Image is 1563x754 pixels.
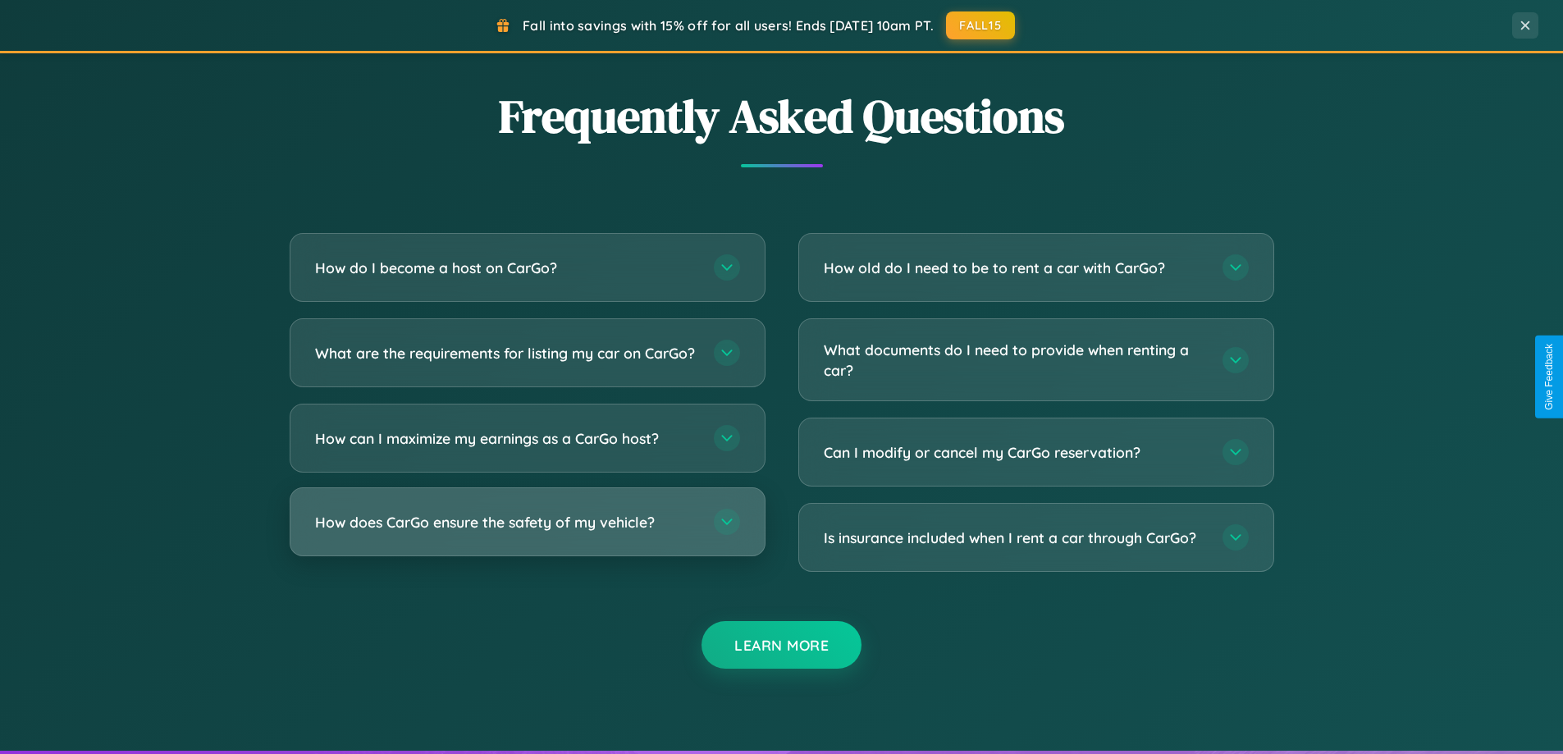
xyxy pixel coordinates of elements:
[946,11,1015,39] button: FALL15
[315,428,697,449] h3: How can I maximize my earnings as a CarGo host?
[824,442,1206,463] h3: Can I modify or cancel my CarGo reservation?
[523,17,934,34] span: Fall into savings with 15% off for all users! Ends [DATE] 10am PT.
[824,528,1206,548] h3: Is insurance included when I rent a car through CarGo?
[824,340,1206,380] h3: What documents do I need to provide when renting a car?
[824,258,1206,278] h3: How old do I need to be to rent a car with CarGo?
[702,621,861,669] button: Learn More
[1543,344,1555,410] div: Give Feedback
[315,343,697,363] h3: What are the requirements for listing my car on CarGo?
[315,258,697,278] h3: How do I become a host on CarGo?
[315,512,697,532] h3: How does CarGo ensure the safety of my vehicle?
[290,85,1274,148] h2: Frequently Asked Questions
